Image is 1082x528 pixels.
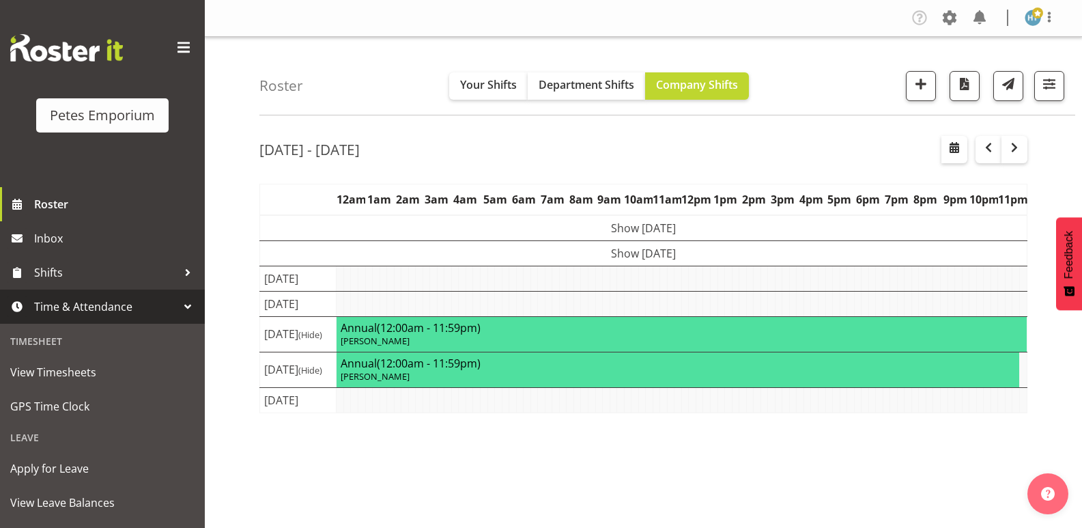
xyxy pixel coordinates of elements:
[528,72,645,100] button: Department Shifts
[377,320,481,335] span: (12:00am - 11:59pm)
[260,266,337,291] td: [DATE]
[1041,487,1055,501] img: help-xxl-2.png
[1063,231,1075,279] span: Feedback
[509,184,538,215] th: 6am
[539,77,634,92] span: Department Shifts
[883,184,911,215] th: 7pm
[739,184,768,215] th: 2pm
[681,184,710,215] th: 12pm
[10,362,195,383] span: View Timesheets
[423,184,451,215] th: 3am
[50,105,155,126] div: Petes Emporium
[911,184,940,215] th: 8pm
[711,184,739,215] th: 1pm
[3,355,201,389] a: View Timesheets
[298,364,322,376] span: (Hide)
[10,458,195,479] span: Apply for Leave
[3,451,201,486] a: Apply for Leave
[481,184,509,215] th: 5am
[260,215,1027,241] td: Show [DATE]
[854,184,883,215] th: 6pm
[34,194,198,214] span: Roster
[797,184,825,215] th: 4pm
[768,184,797,215] th: 3pm
[377,356,481,371] span: (12:00am - 11:59pm)
[906,71,936,101] button: Add a new shift
[1025,10,1041,26] img: helena-tomlin701.jpg
[34,296,177,317] span: Time & Attendance
[260,291,337,316] td: [DATE]
[998,184,1027,215] th: 11pm
[337,184,365,215] th: 12am
[3,486,201,520] a: View Leave Balances
[941,184,969,215] th: 9pm
[34,262,177,283] span: Shifts
[460,77,517,92] span: Your Shifts
[259,78,303,94] h4: Roster
[825,184,854,215] th: 5pm
[10,396,195,417] span: GPS Time Clock
[567,184,595,215] th: 8am
[653,184,681,215] th: 11am
[260,240,1027,266] td: Show [DATE]
[538,184,567,215] th: 7am
[260,316,337,352] td: [DATE]
[298,329,322,341] span: (Hide)
[365,184,394,215] th: 1am
[1034,71,1064,101] button: Filter Shifts
[656,77,738,92] span: Company Shifts
[645,72,749,100] button: Company Shifts
[260,388,337,413] td: [DATE]
[1056,217,1082,310] button: Feedback - Show survey
[3,327,201,355] div: Timesheet
[3,423,201,451] div: Leave
[993,71,1023,101] button: Send a list of all shifts for the selected filtered period to all rostered employees.
[624,184,653,215] th: 10am
[451,184,480,215] th: 4am
[394,184,423,215] th: 2am
[595,184,624,215] th: 9am
[10,492,195,513] span: View Leave Balances
[259,141,360,158] h2: [DATE] - [DATE]
[969,184,998,215] th: 10pm
[10,34,123,61] img: Rosterit website logo
[260,352,337,387] td: [DATE]
[941,136,967,163] button: Select a specific date within the roster.
[341,321,1023,335] h4: Annual
[341,357,1014,370] h4: Annual
[449,72,528,100] button: Your Shifts
[34,228,198,249] span: Inbox
[341,370,410,383] span: [PERSON_NAME]
[341,335,410,347] span: [PERSON_NAME]
[3,389,201,423] a: GPS Time Clock
[950,71,980,101] button: Download a PDF of the roster according to the set date range.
